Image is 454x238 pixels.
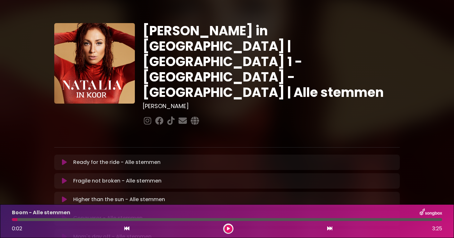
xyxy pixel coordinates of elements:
span: 3:25 [432,225,442,233]
p: Higher than the sun - Alle stemmen [73,196,165,203]
span: 0:02 [12,225,22,232]
h3: [PERSON_NAME] [143,103,400,110]
p: Fragile not broken - Alle stemmen [73,177,162,185]
h1: [PERSON_NAME] in [GEOGRAPHIC_DATA] | [GEOGRAPHIC_DATA] 1 - [GEOGRAPHIC_DATA] - [GEOGRAPHIC_DATA] ... [143,23,400,100]
p: Boom - Alle stemmen [12,209,70,217]
img: YTVS25JmS9CLUqXqkEhs [54,23,135,104]
p: Ready for the ride - Alle stemmen [73,158,161,166]
img: songbox-logo-white.png [420,208,442,217]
